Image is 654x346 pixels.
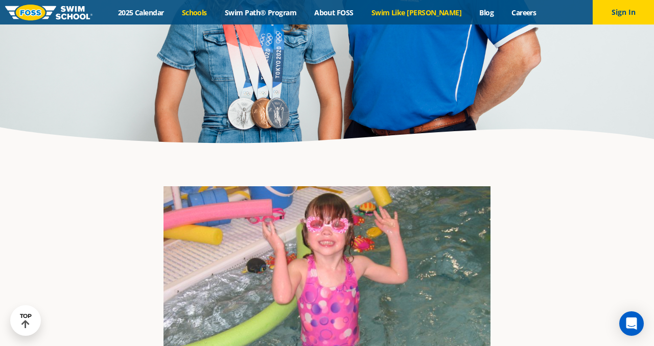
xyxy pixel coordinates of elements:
[216,8,305,17] a: Swim Path® Program
[20,313,32,329] div: TOP
[619,311,644,336] div: Open Intercom Messenger
[471,8,503,17] a: Blog
[503,8,545,17] a: Careers
[306,8,363,17] a: About FOSS
[5,5,92,20] img: FOSS Swim School Logo
[362,8,471,17] a: Swim Like [PERSON_NAME]
[109,8,173,17] a: 2025 Calendar
[173,8,216,17] a: Schools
